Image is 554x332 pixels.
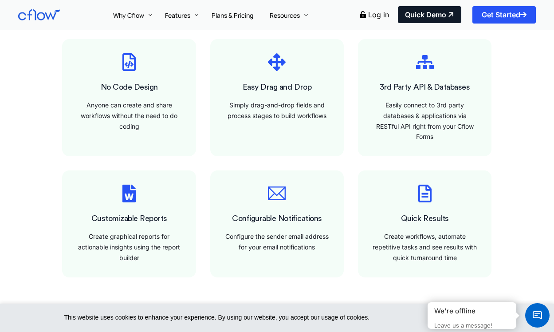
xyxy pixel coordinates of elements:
span: Quick Results [401,214,449,222]
span: 3rd Party API & Databases [380,83,470,91]
a: Get Started [472,6,536,23]
span: No Code Design [101,83,158,91]
span: This website uses cookies to enhance your experience. By using our website, you accept our usage ... [64,312,462,323]
span: Get Started [482,11,526,18]
img: Cflow [18,9,59,20]
span: Why Cflow [113,11,144,20]
span: Easy Drag and Drop [243,83,311,91]
span: Resources [270,11,300,20]
span: Features [165,11,190,20]
a: Log in [368,10,389,19]
span: Configurable Notifications [232,214,322,222]
div: Configure the sender email address for your email notifications [224,231,330,253]
div: Create graphical reports for actionable insights using the report builder [76,231,181,263]
span: Customizable Reports [91,214,167,222]
span: Plans & Pricing [212,11,253,20]
a: Quick Demo [398,6,461,23]
span: Chat Widget [525,303,550,328]
p: Simply drag-and-drop fields and process stages to build workflows [224,100,330,121]
div: Anyone can create and share workflows without the need to do coding [76,100,181,131]
div: We're offline [434,307,510,316]
div: Create workflows, automate repetitive tasks and see results with quick turnaround time [372,231,477,263]
p: Leave us a message! [434,322,510,329]
div: Easily connect to 3rd party databases & applications via RESTful API right from your Cflow Forms [372,100,477,142]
